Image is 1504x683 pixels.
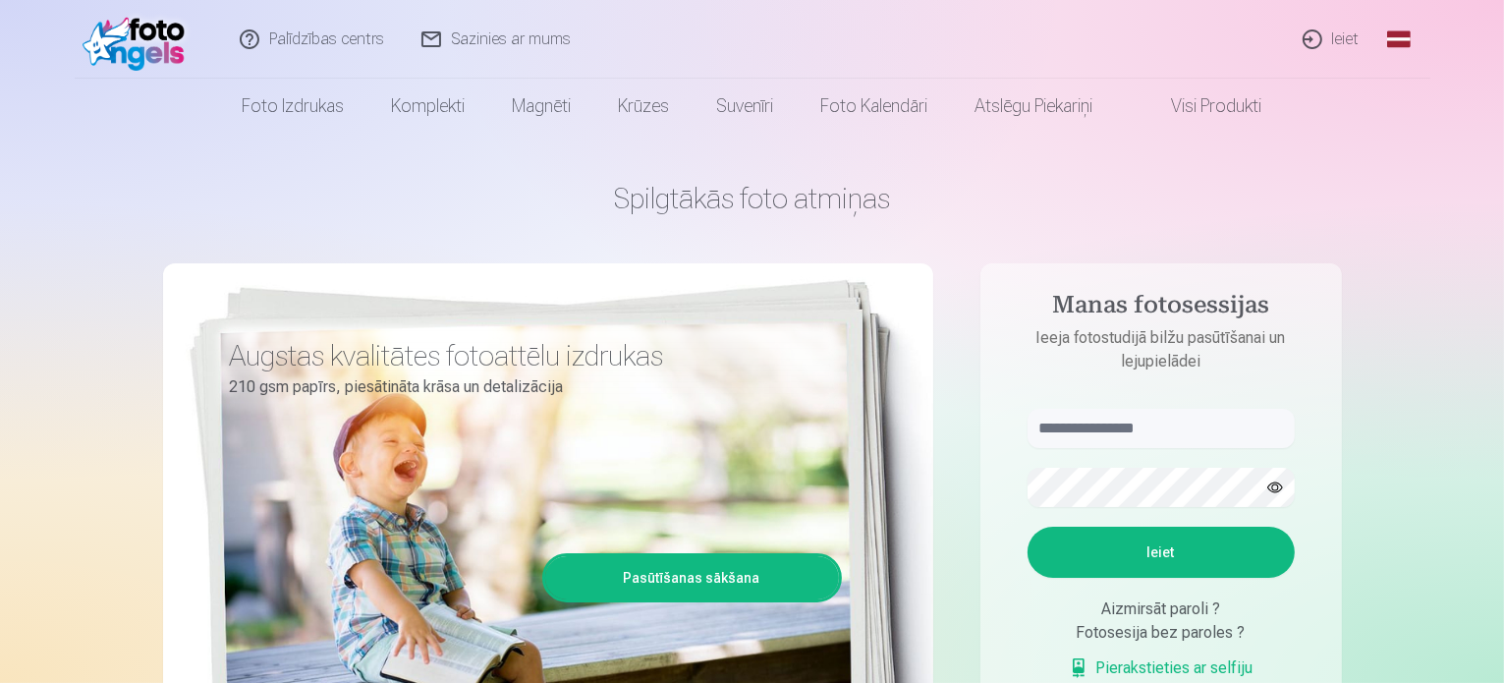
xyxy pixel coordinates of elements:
[545,556,839,599] a: Pasūtīšanas sākšana
[230,373,827,401] p: 210 gsm papīrs, piesātināta krāsa un detalizācija
[798,79,952,134] a: Foto kalendāri
[1069,656,1253,680] a: Pierakstieties ar selfiju
[163,181,1342,216] h1: Spilgtākās foto atmiņas
[219,79,368,134] a: Foto izdrukas
[489,79,595,134] a: Magnēti
[1008,326,1314,373] p: Ieeja fotostudijā bilžu pasūtīšanai un lejupielādei
[368,79,489,134] a: Komplekti
[1028,527,1295,578] button: Ieiet
[952,79,1117,134] a: Atslēgu piekariņi
[1008,291,1314,326] h4: Manas fotosessijas
[1028,598,1295,621] div: Aizmirsāt paroli ?
[694,79,798,134] a: Suvenīri
[1117,79,1286,134] a: Visi produkti
[83,8,195,71] img: /fa1
[1028,621,1295,645] div: Fotosesija bez paroles ?
[595,79,694,134] a: Krūzes
[230,338,827,373] h3: Augstas kvalitātes fotoattēlu izdrukas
